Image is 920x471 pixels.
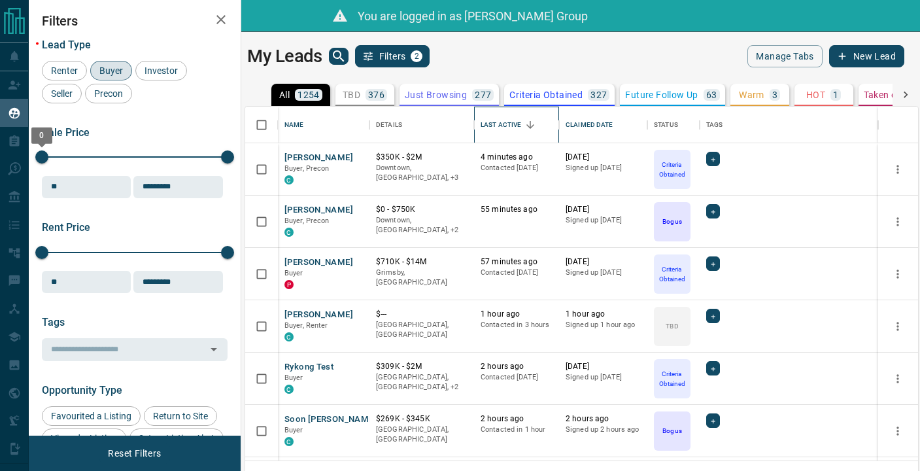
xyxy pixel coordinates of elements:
span: + [711,362,715,375]
p: Just Browsing [405,90,467,99]
div: property.ca [284,280,294,289]
h1: My Leads [247,46,322,67]
p: Contacted in 3 hours [481,320,553,330]
p: Grimsby, [GEOGRAPHIC_DATA] [376,268,468,288]
button: Filters2 [355,45,430,67]
button: more [888,264,908,284]
div: Tags [700,107,878,143]
p: $0 - $750K [376,204,468,215]
button: Soon [PERSON_NAME] [284,413,377,426]
p: 1254 [298,90,320,99]
p: Signed up [DATE] [566,163,641,173]
p: Future Follow Up [625,90,698,99]
p: North York, Midtown | Central, Toronto [376,163,468,183]
div: + [706,361,720,375]
div: + [706,413,720,428]
div: + [706,152,720,166]
p: 1 hour ago [566,309,641,320]
span: Buyer, Precon [284,217,330,225]
span: Buyer [95,65,128,76]
p: Signed up [DATE] [566,215,641,226]
p: 277 [475,90,491,99]
button: more [888,369,908,389]
button: [PERSON_NAME] [284,309,353,321]
p: $309K - $2M [376,361,468,372]
div: condos.ca [284,175,294,184]
p: Midtown | Central, Toronto [376,215,468,235]
p: 376 [368,90,384,99]
span: You are logged in as [PERSON_NAME] Group [358,9,588,23]
div: Claimed Date [566,107,613,143]
p: Criteria Obtained [655,160,689,179]
p: 57 minutes ago [481,256,553,268]
p: 4 minutes ago [481,152,553,163]
span: Return to Site [148,411,213,421]
p: TBD [343,90,360,99]
p: [DATE] [566,152,641,163]
p: All [279,90,290,99]
div: Renter [42,61,87,80]
span: + [711,257,715,270]
span: + [711,152,715,166]
h2: Filters [42,13,228,29]
span: 2 [412,52,421,61]
div: Investor [135,61,187,80]
div: Precon [85,84,132,103]
button: Rykong Test [284,361,333,374]
p: Bogus [662,217,681,226]
button: New Lead [829,45,904,67]
div: Buyer [90,61,132,80]
p: Warm [739,90,764,99]
button: search button [329,48,349,65]
p: Midtown | Central, Toronto [376,372,468,392]
div: Favourited a Listing [42,406,141,426]
div: Set up Listing Alert [129,428,224,448]
button: more [888,212,908,232]
div: Details [369,107,474,143]
p: 3 [772,90,777,99]
span: Buyer, Renter [284,321,328,330]
div: Name [278,107,369,143]
div: + [706,256,720,271]
div: + [706,309,720,323]
p: Signed up 2 hours ago [566,425,641,435]
div: Last Active [481,107,521,143]
div: Last Active [474,107,559,143]
p: $710K - $14M [376,256,468,268]
p: 2 hours ago [566,413,641,425]
span: Buyer [284,374,303,382]
p: Bogus [662,426,681,436]
p: $269K - $345K [376,413,468,425]
p: Criteria Obtained [655,264,689,284]
div: + [706,204,720,218]
p: $--- [376,309,468,320]
span: Investor [140,65,182,76]
p: Contacted [DATE] [481,163,553,173]
span: 0 [39,131,44,140]
button: more [888,421,908,441]
p: [DATE] [566,204,641,215]
p: $350K - $2M [376,152,468,163]
span: + [711,205,715,218]
button: Reset Filters [99,442,169,464]
div: condos.ca [284,437,294,446]
button: more [888,317,908,336]
div: condos.ca [284,332,294,341]
span: Precon [90,88,128,99]
span: Viewed a Listing [46,433,122,444]
p: 327 [590,90,607,99]
span: Buyer, Precon [284,164,330,173]
p: 1 hour ago [481,309,553,320]
span: Tags [42,316,65,328]
button: more [888,160,908,179]
div: Claimed Date [559,107,647,143]
button: Open [205,340,223,358]
p: TBD [666,321,678,331]
span: Buyer [284,269,303,277]
button: Manage Tabs [747,45,822,67]
span: Opportunity Type [42,384,122,396]
span: Set up Listing Alert [134,433,219,444]
p: [GEOGRAPHIC_DATA], [GEOGRAPHIC_DATA] [376,425,468,445]
p: Contacted [DATE] [481,268,553,278]
span: Rent Price [42,221,90,234]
